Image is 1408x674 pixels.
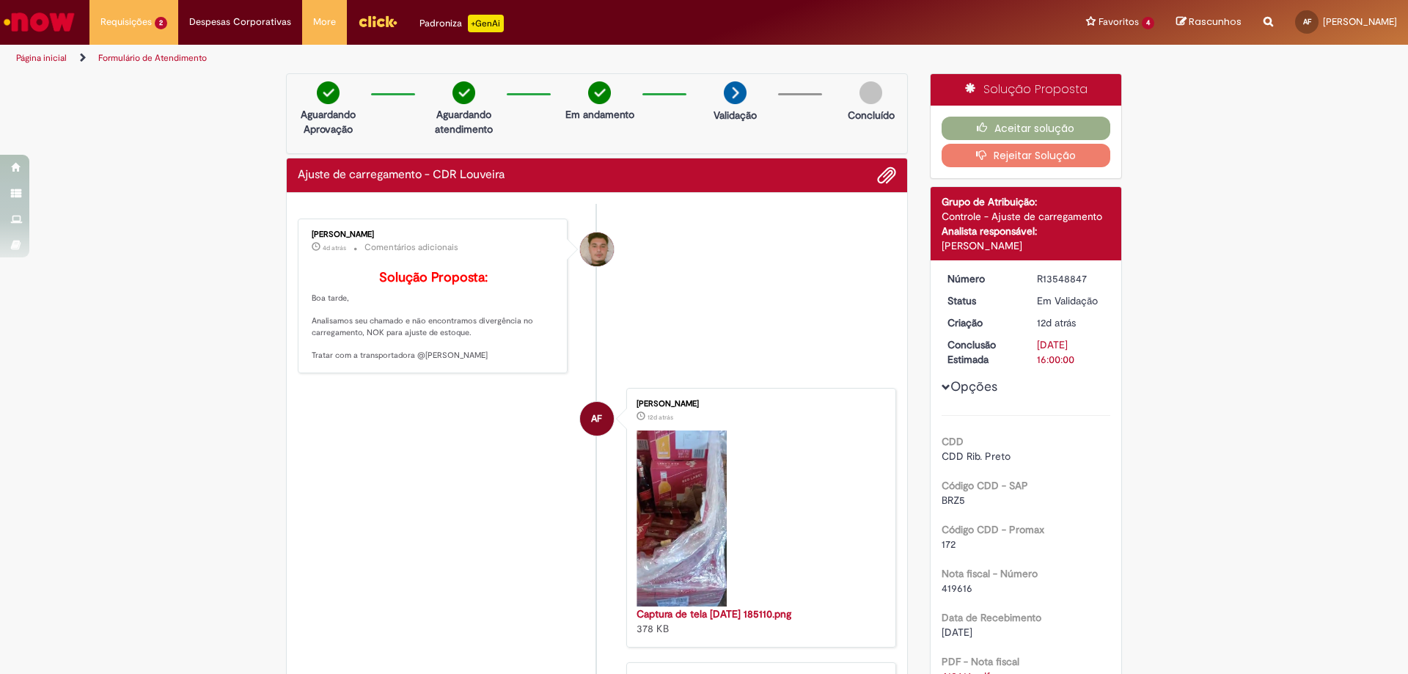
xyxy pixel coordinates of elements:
[637,607,791,620] a: Captura de tela [DATE] 185110.png
[936,315,1027,330] dt: Criação
[724,81,747,104] img: arrow-next.png
[1037,293,1105,308] div: Em Validação
[1,7,77,37] img: ServiceNow
[942,450,1011,463] span: CDD Rib. Preto
[942,224,1111,238] div: Analista responsável:
[942,209,1111,224] div: Controle - Ajuste de carregamento
[1037,337,1105,367] div: [DATE] 16:00:00
[936,337,1027,367] dt: Conclusão Estimada
[714,108,757,122] p: Validação
[848,108,895,122] p: Concluído
[1037,271,1105,286] div: R13548847
[1037,316,1076,329] span: 12d atrás
[648,413,673,422] time: 18/09/2025 18:51:33
[468,15,504,32] p: +GenAi
[364,241,458,254] small: Comentários adicionais
[313,15,336,29] span: More
[942,238,1111,253] div: [PERSON_NAME]
[1323,15,1397,28] span: [PERSON_NAME]
[1037,316,1076,329] time: 18/09/2025 18:51:36
[648,413,673,422] span: 12d atrás
[155,17,167,29] span: 2
[942,655,1019,668] b: PDF - Nota fiscal
[942,523,1044,536] b: Código CDD - Promax
[942,479,1028,492] b: Código CDD - SAP
[298,169,505,182] h2: Ajuste de carregamento - CDR Louveira Histórico de tíquete
[428,107,499,136] p: Aguardando atendimento
[189,15,291,29] span: Despesas Corporativas
[591,401,602,436] span: AF
[859,81,882,104] img: img-circle-grey.png
[942,567,1038,580] b: Nota fiscal - Número
[942,582,972,595] span: 419616
[1037,315,1105,330] div: 18/09/2025 18:51:36
[452,81,475,104] img: check-circle-green.png
[580,232,614,266] div: Rodrigo Santiago dos Santos Alves
[942,435,964,448] b: CDD
[16,52,67,64] a: Página inicial
[942,538,956,551] span: 172
[637,400,881,409] div: [PERSON_NAME]
[379,269,488,286] b: Solução Proposta:
[100,15,152,29] span: Requisições
[588,81,611,104] img: check-circle-green.png
[1189,15,1242,29] span: Rascunhos
[11,45,928,72] ul: Trilhas de página
[358,10,397,32] img: click_logo_yellow_360x200.png
[637,607,881,636] div: 378 KB
[98,52,207,64] a: Formulário de Atendimento
[877,166,896,185] button: Adicionar anexos
[323,243,346,252] span: 4d atrás
[942,117,1111,140] button: Aceitar solução
[312,271,556,362] p: Boa tarde, Analisamos seu chamado e não encontramos divergência no carregamento, NOK para ajuste ...
[293,107,364,136] p: Aguardando Aprovação
[942,194,1111,209] div: Grupo de Atribuição:
[312,230,556,239] div: [PERSON_NAME]
[942,611,1041,624] b: Data de Recebimento
[317,81,340,104] img: check-circle-green.png
[942,626,972,639] span: [DATE]
[942,494,965,507] span: BRZ5
[936,271,1027,286] dt: Número
[323,243,346,252] time: 26/09/2025 16:39:46
[565,107,634,122] p: Em andamento
[942,144,1111,167] button: Rejeitar Solução
[1099,15,1139,29] span: Favoritos
[1176,15,1242,29] a: Rascunhos
[936,293,1027,308] dt: Status
[419,15,504,32] div: Padroniza
[931,74,1122,106] div: Solução Proposta
[1142,17,1154,29] span: 4
[1303,17,1311,26] span: AF
[580,402,614,436] div: Ariane Casalli Ferreira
